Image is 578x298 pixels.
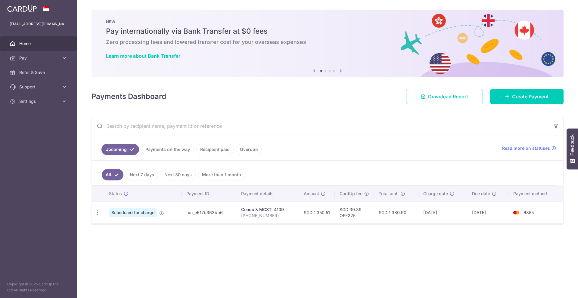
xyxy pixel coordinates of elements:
span: Amount [304,191,319,197]
div: Condo & MCST. 4109 [241,207,294,213]
span: Support [19,84,59,90]
a: Upcoming [101,144,139,155]
span: Due date [472,191,490,197]
h6: Zero processing fees and lowered transfer cost for your overseas expenses [106,38,549,46]
a: Download Report [406,89,483,104]
span: Create Payment [512,93,549,100]
th: Payment method [508,186,563,201]
span: Read more on statuses [502,145,550,151]
p: [PHONE_NUMBER] [241,213,294,219]
a: All [102,169,123,180]
span: 6855 [524,210,534,215]
span: Home [19,41,59,47]
span: Status [109,191,122,197]
input: Search by recipient name, payment id or reference [92,116,549,136]
h4: Payments Dashboard [92,91,166,102]
span: Charge date [423,191,448,197]
td: SGD 1,350.51 [299,201,335,223]
a: Payments on the way [141,144,194,155]
td: SGD 1,380.90 [374,201,418,223]
span: Settings [19,98,59,104]
span: CardUp fee [340,191,362,197]
span: Pay [19,55,59,61]
iframe: Opens a widget where you can find more information [539,280,572,295]
span: Scheduled for charge [109,208,157,217]
span: Feedback [570,134,575,155]
span: Download Report [428,93,468,100]
th: Payment details [236,186,299,201]
span: Total amt. [379,191,399,197]
a: Read more on statuses [502,145,556,151]
p: [EMAIL_ADDRESS][DOMAIN_NAME] [10,21,67,27]
img: Bank Card [510,209,522,216]
a: More than 1 month [198,169,245,180]
a: Overdue [236,144,262,155]
a: Next 30 days [160,169,196,180]
img: Bank transfer banner [92,10,564,77]
span: Refer & Save [19,69,59,75]
th: Payment ID [182,186,237,201]
a: Next 7 days [126,169,158,180]
img: CardUp [7,5,37,12]
a: Create Payment [490,89,564,104]
td: [DATE] [418,201,467,223]
button: Feedback - Show survey [567,128,578,169]
a: Recipient paid [196,144,234,155]
a: Learn more about Bank Transfer [106,53,180,59]
p: NEW [106,19,549,24]
td: SGD 30.39 OFF225 [335,201,374,223]
td: txn_e617b363bb6 [182,201,237,223]
td: [DATE] [467,201,508,223]
h5: Pay internationally via Bank Transfer at $0 fees [106,26,549,36]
